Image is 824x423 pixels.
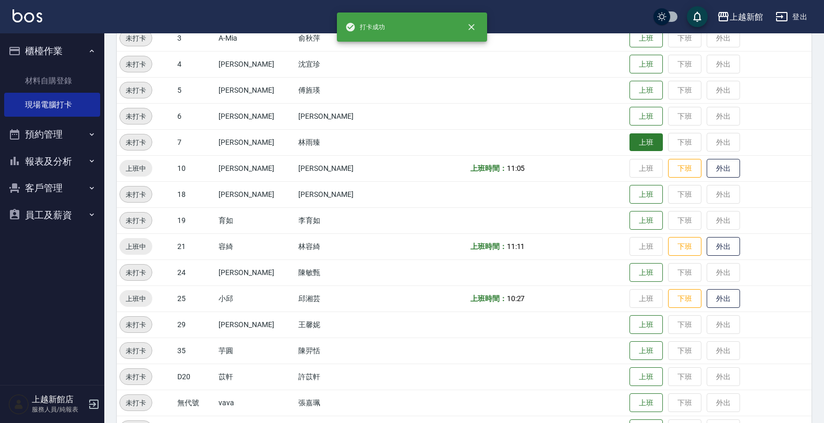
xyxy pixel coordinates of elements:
[175,364,216,390] td: D20
[730,10,763,23] div: 上越新館
[4,93,100,117] a: 現場電腦打卡
[119,163,152,174] span: 上班中
[175,233,216,259] td: 21
[120,85,152,96] span: 未打卡
[216,312,296,338] td: [PERSON_NAME]
[296,181,389,207] td: [PERSON_NAME]
[4,121,100,148] button: 預約管理
[216,77,296,103] td: [PERSON_NAME]
[296,338,389,364] td: 陳羿恬
[175,155,216,181] td: 10
[707,237,740,256] button: 外出
[175,51,216,77] td: 4
[175,25,216,51] td: 3
[629,367,663,387] button: 上班
[32,394,85,405] h5: 上越新館店
[668,159,701,178] button: 下班
[216,338,296,364] td: 芋圓
[296,285,389,312] td: 邱湘芸
[629,81,663,100] button: 上班
[507,294,525,303] span: 10:27
[4,202,100,229] button: 員工及薪資
[8,394,29,415] img: Person
[470,164,507,172] b: 上班時間：
[120,59,152,70] span: 未打卡
[175,103,216,129] td: 6
[175,390,216,416] td: 無代號
[296,233,389,259] td: 林容綺
[175,77,216,103] td: 5
[216,155,296,181] td: [PERSON_NAME]
[4,148,100,175] button: 報表及分析
[296,155,389,181] td: [PERSON_NAME]
[460,16,483,39] button: close
[668,237,701,256] button: 下班
[216,103,296,129] td: [PERSON_NAME]
[629,211,663,230] button: 上班
[216,207,296,233] td: 育如
[296,77,389,103] td: 傅旌瑛
[629,133,663,152] button: 上班
[296,129,389,155] td: 林雨臻
[120,371,152,382] span: 未打卡
[175,285,216,312] td: 25
[629,315,663,334] button: 上班
[175,207,216,233] td: 19
[216,25,296,51] td: A-Mia
[120,111,152,122] span: 未打卡
[175,312,216,338] td: 29
[120,397,152,408] span: 未打卡
[713,6,767,28] button: 上越新館
[120,189,152,200] span: 未打卡
[296,103,389,129] td: [PERSON_NAME]
[296,364,389,390] td: 許苡軒
[629,185,663,204] button: 上班
[216,181,296,207] td: [PERSON_NAME]
[296,51,389,77] td: 沈宜珍
[216,233,296,259] td: 容綺
[4,38,100,65] button: 櫃檯作業
[175,181,216,207] td: 18
[296,25,389,51] td: 俞秋萍
[296,207,389,233] td: 李育如
[629,393,663,413] button: 上班
[216,364,296,390] td: 苡軒
[507,242,525,251] span: 11:11
[707,159,740,178] button: 外出
[296,259,389,285] td: 陳敏甄
[216,390,296,416] td: vava
[4,69,100,93] a: 材料自購登錄
[470,242,507,251] b: 上班時間：
[120,137,152,148] span: 未打卡
[296,312,389,338] td: 王馨妮
[120,267,152,278] span: 未打卡
[120,215,152,226] span: 未打卡
[668,289,701,308] button: 下班
[32,405,85,414] p: 服務人員/純報表
[120,345,152,356] span: 未打卡
[687,6,708,27] button: save
[707,289,740,308] button: 外出
[629,55,663,74] button: 上班
[216,129,296,155] td: [PERSON_NAME]
[216,285,296,312] td: 小邱
[4,175,100,202] button: 客戶管理
[629,263,663,282] button: 上班
[629,107,663,126] button: 上班
[345,22,385,32] span: 打卡成功
[175,338,216,364] td: 35
[296,390,389,416] td: 張嘉珮
[119,293,152,304] span: 上班中
[175,259,216,285] td: 24
[216,51,296,77] td: [PERSON_NAME]
[771,7,811,27] button: 登出
[216,259,296,285] td: [PERSON_NAME]
[13,9,42,22] img: Logo
[119,241,152,252] span: 上班中
[507,164,525,172] span: 11:05
[175,129,216,155] td: 7
[470,294,507,303] b: 上班時間：
[629,29,663,48] button: 上班
[120,33,152,44] span: 未打卡
[629,341,663,360] button: 上班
